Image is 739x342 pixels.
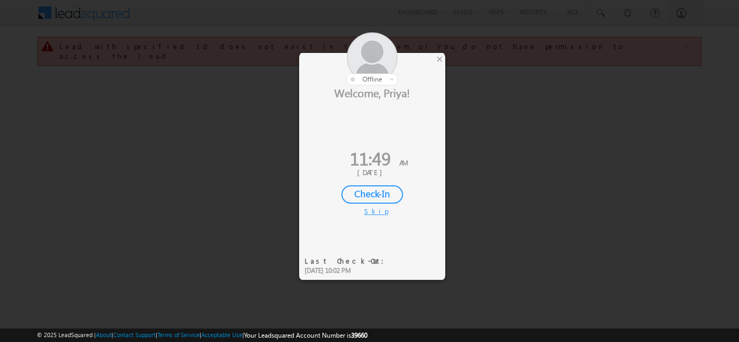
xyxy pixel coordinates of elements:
[350,146,391,170] span: 11:49
[399,158,408,167] span: AM
[434,53,445,65] div: ×
[113,331,156,338] a: Contact Support
[201,331,242,338] a: Acceptable Use
[341,185,403,204] div: Check-In
[96,331,111,338] a: About
[307,167,437,177] div: [DATE]
[299,85,445,99] div: Welcome, Priya!
[244,331,367,339] span: Your Leadsquared Account Number is
[305,256,391,266] div: Last Check-Out:
[364,206,380,216] div: Skip
[351,331,367,339] span: 39660
[305,266,391,276] div: [DATE] 10:02 PM
[37,330,367,340] span: © 2025 LeadSquared | | | | |
[157,331,200,338] a: Terms of Service
[362,75,382,83] span: offline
